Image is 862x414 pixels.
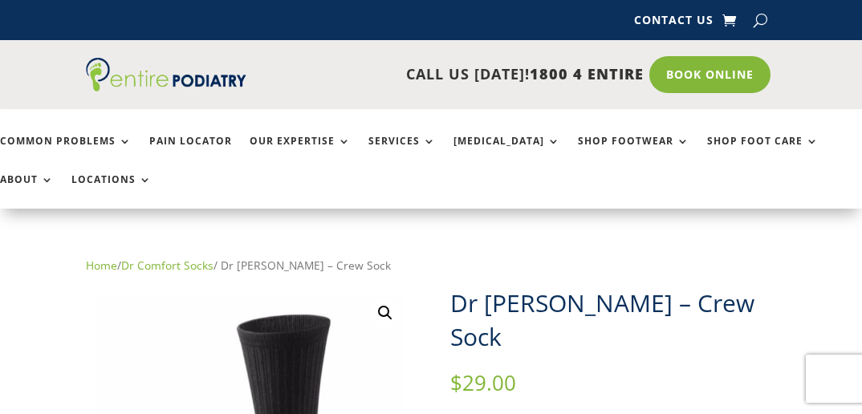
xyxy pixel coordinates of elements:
[634,14,714,32] a: Contact Us
[246,64,643,85] p: CALL US [DATE]!
[250,136,351,170] a: Our Expertise
[707,136,819,170] a: Shop Foot Care
[530,64,644,83] span: 1800 4 ENTIRE
[450,368,462,397] span: $
[149,136,232,170] a: Pain Locator
[371,298,400,327] a: View full-screen image gallery
[86,79,246,95] a: Entire Podiatry
[453,136,560,170] a: [MEDICAL_DATA]
[71,174,152,209] a: Locations
[450,286,776,354] h1: Dr [PERSON_NAME] – Crew Sock
[86,255,775,276] nav: Breadcrumb
[649,56,771,93] a: Book Online
[86,258,117,273] a: Home
[578,136,689,170] a: Shop Footwear
[368,136,436,170] a: Services
[86,58,246,91] img: logo (1)
[121,258,213,273] a: Dr Comfort Socks
[450,368,516,397] bdi: 29.00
